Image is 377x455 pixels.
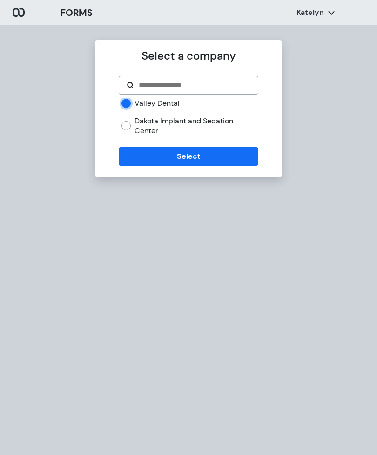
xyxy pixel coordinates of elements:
[119,48,258,64] p: Select a company
[296,7,324,18] p: Katelyn
[138,80,250,91] input: Search
[135,98,180,109] label: Valley Dental
[61,6,93,20] h3: FORMS
[135,116,258,136] label: Dakota Implant and Sedation Center
[119,147,258,166] button: Select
